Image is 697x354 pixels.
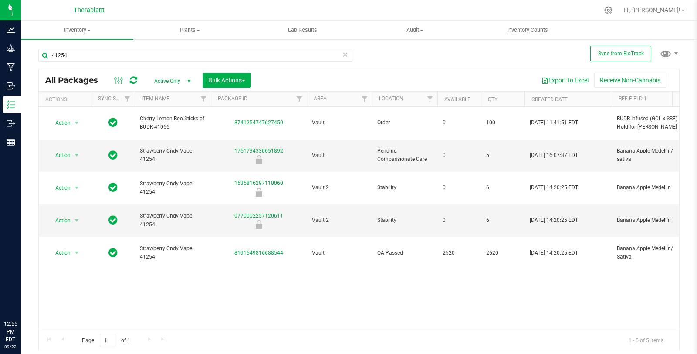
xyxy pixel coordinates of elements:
a: 0770002257120611 [234,213,283,219]
inline-svg: Grow [7,44,15,53]
p: 09/22 [4,344,17,350]
span: Sync from BioTrack [598,51,644,57]
inline-svg: Inventory [7,100,15,109]
span: Strawberry Cndy Vape 41254 [140,180,206,196]
inline-svg: Reports [7,138,15,146]
button: Sync from BioTrack [590,46,651,61]
a: 1751734330651892 [234,148,283,154]
span: select [71,182,82,194]
span: 0 [443,184,476,192]
span: In Sync [108,116,118,129]
span: In Sync [108,247,118,259]
a: Ref Field 1 [619,95,647,102]
a: 1535816297110060 [234,180,283,186]
input: Search Package ID, Item Name, SKU, Lot or Part Number... [38,49,352,62]
span: QA Passed [377,249,432,257]
span: 0 [443,119,476,127]
span: select [71,247,82,259]
span: Plants [134,26,245,34]
span: 100 [486,119,519,127]
div: Newly Received [210,155,308,164]
span: Vault [312,151,367,160]
span: [DATE] 14:20:25 EDT [530,249,578,257]
span: 1 - 5 of 5 items [622,334,670,347]
a: Audit [359,21,471,39]
a: Filter [292,92,307,106]
input: 1 [100,334,115,347]
a: Created Date [531,96,568,102]
div: Vault - Stability Retains [210,220,308,229]
button: Bulk Actions [203,73,251,88]
span: Vault [312,249,367,257]
span: Bulk Actions [208,77,245,84]
span: Vault 2 [312,216,367,225]
span: 6 [486,184,519,192]
span: Action [47,247,71,259]
span: Action [47,214,71,227]
span: 2520 [486,249,519,257]
inline-svg: Manufacturing [7,63,15,71]
span: select [71,117,82,129]
span: BUDR Infused (GCL x SBF) Hold for [PERSON_NAME] [617,115,683,131]
span: In Sync [108,181,118,194]
a: Sync Status [98,95,132,102]
span: [DATE] 14:20:25 EDT [530,216,578,225]
span: Banana Apple Medellin [617,184,683,192]
span: Banana Apple Medellin [617,216,683,225]
span: Hi, [PERSON_NAME]! [624,7,680,14]
a: Area [314,95,327,102]
a: Lab Results [246,21,359,39]
a: Plants [133,21,246,39]
span: select [71,214,82,227]
span: Pending Compassionate Care [377,147,432,163]
a: Item Name [142,95,169,102]
span: Clear [342,49,348,60]
span: [DATE] 11:41:51 EDT [530,119,578,127]
span: [DATE] 16:07:37 EDT [530,151,578,160]
span: Lab Results [276,26,329,34]
inline-svg: Analytics [7,25,15,34]
span: [DATE] 14:20:25 EDT [530,184,578,192]
span: Audit [359,26,470,34]
iframe: Resource center [9,284,35,310]
a: 8191549816688544 [234,250,283,256]
span: Strawberry Cndy Vape 41254 [140,147,206,163]
span: Stability [377,184,432,192]
span: Inventory Counts [495,26,560,34]
a: Filter [423,92,437,106]
button: Export to Excel [536,73,594,88]
a: Available [444,96,470,102]
div: Actions [45,96,88,102]
span: All Packages [45,75,107,85]
span: In Sync [108,149,118,161]
span: Action [47,182,71,194]
div: Vault - Stability Retains [210,188,308,197]
span: In Sync [108,214,118,226]
a: Filter [358,92,372,106]
span: Action [47,149,71,161]
span: Vault 2 [312,184,367,192]
span: Action [47,117,71,129]
a: Qty [488,96,497,102]
span: 6 [486,216,519,225]
a: Package ID [218,95,247,102]
span: Banana Apple Medellin/ sativa [617,147,683,163]
span: Page of 1 [74,334,137,347]
a: Filter [120,92,135,106]
span: Order [377,119,432,127]
span: 5 [486,151,519,160]
inline-svg: Outbound [7,119,15,128]
span: Cherry Lemon Boo Sticks of BUDR 41066 [140,115,206,131]
a: Inventory Counts [471,21,584,39]
span: 0 [443,216,476,225]
a: Filter [196,92,211,106]
span: 0 [443,151,476,160]
a: Location [379,95,403,102]
span: Strawberry Cndy Vape 41254 [140,245,206,261]
span: Vault [312,119,367,127]
span: select [71,149,82,161]
span: Banana Apple Medellin/ Sativa [617,245,683,261]
span: Theraplant [74,7,105,14]
span: Inventory [21,26,133,34]
span: 2520 [443,249,476,257]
